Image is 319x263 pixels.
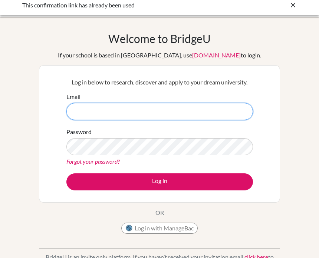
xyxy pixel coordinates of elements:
[108,37,211,50] h1: Welcome to BridgeU
[66,163,120,170] a: Forgot your password?
[121,228,198,239] button: Log in with ManageBac
[58,56,261,65] div: If your school is based in [GEOGRAPHIC_DATA], use to login.
[66,179,253,196] button: Log in
[192,57,241,64] a: [DOMAIN_NAME]
[66,133,92,142] label: Password
[22,6,185,15] div: This confirmation link has already been used
[66,97,80,106] label: Email
[155,213,164,222] p: OR
[66,83,253,92] p: Log in below to research, discover and apply to your dream university.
